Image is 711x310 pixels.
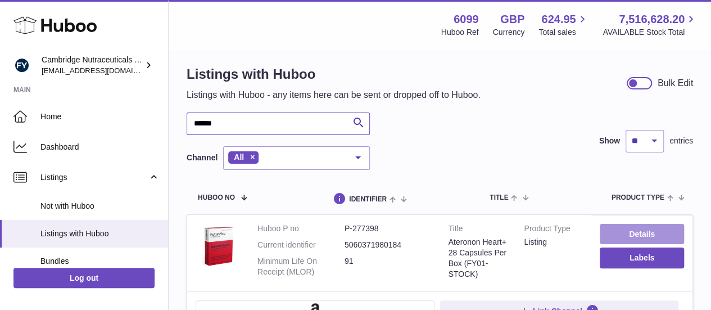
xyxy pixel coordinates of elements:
span: All [234,152,244,161]
span: entries [669,136,693,146]
img: internalAdmin-6099@internal.huboo.com [13,57,30,74]
span: identifier [349,196,387,203]
span: title [490,194,508,201]
span: Home [40,111,160,122]
span: 7,516,628.20 [619,12,685,27]
img: Ateronon Heart+ 28 Capsules Per Box (FY01-STOCK) [196,223,241,268]
dd: 5060371980184 [345,240,432,250]
a: Log out [13,268,155,288]
div: Currency [493,27,525,38]
dt: Current identifier [257,240,345,250]
strong: GBP [500,12,524,27]
dd: 91 [345,256,432,277]
a: 7,516,628.20 AVAILABLE Stock Total [603,12,698,38]
div: Bulk Edit [658,77,693,89]
a: Details [600,224,684,244]
span: Not with Huboo [40,201,160,212]
dt: Huboo P no [257,223,345,234]
h1: Listings with Huboo [187,65,481,83]
span: Product Type [612,194,664,201]
span: Total sales [538,27,588,38]
label: Show [599,136,620,146]
span: Huboo no [198,194,235,201]
strong: Title [449,223,508,237]
div: Ateronon Heart+ 28 Capsules Per Box (FY01-STOCK) [449,237,508,280]
span: AVAILABLE Stock Total [603,27,698,38]
p: Listings with Huboo - any items here can be sent or dropped off to Huboo. [187,89,481,101]
strong: 6099 [454,12,479,27]
span: Listings with Huboo [40,228,160,239]
button: Labels [600,248,684,268]
span: Bundles [40,256,160,267]
span: Listings [40,172,148,183]
a: 624.95 Total sales [538,12,588,38]
dt: Minimum Life On Receipt (MLOR) [257,256,345,277]
div: Cambridge Nutraceuticals Ltd [42,55,143,76]
span: 624.95 [541,12,576,27]
dd: P-277398 [345,223,432,234]
label: Channel [187,152,218,163]
span: Dashboard [40,142,160,152]
div: Huboo Ref [441,27,479,38]
div: listing [524,237,583,248]
strong: Product Type [524,223,583,237]
span: [EMAIL_ADDRESS][DOMAIN_NAME] [42,66,165,75]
